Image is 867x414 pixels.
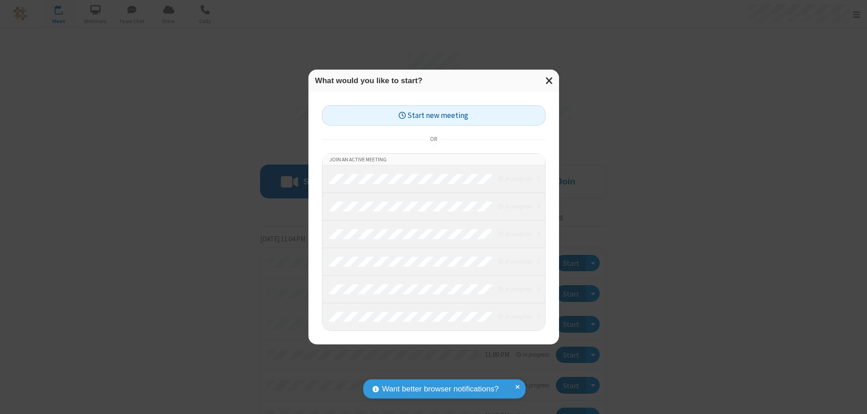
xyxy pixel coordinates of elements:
em: in progress [498,285,531,293]
em: in progress [498,257,531,266]
em: in progress [498,230,531,238]
em: in progress [498,202,531,211]
h3: What would you like to start? [315,76,552,85]
span: or [426,133,441,146]
button: Close modal [540,70,559,92]
em: in progress [498,312,531,321]
span: Want better browser notifications? [382,383,499,395]
button: Start new meeting [322,105,545,126]
li: Join an active meeting [322,154,545,165]
em: in progress [498,174,531,183]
